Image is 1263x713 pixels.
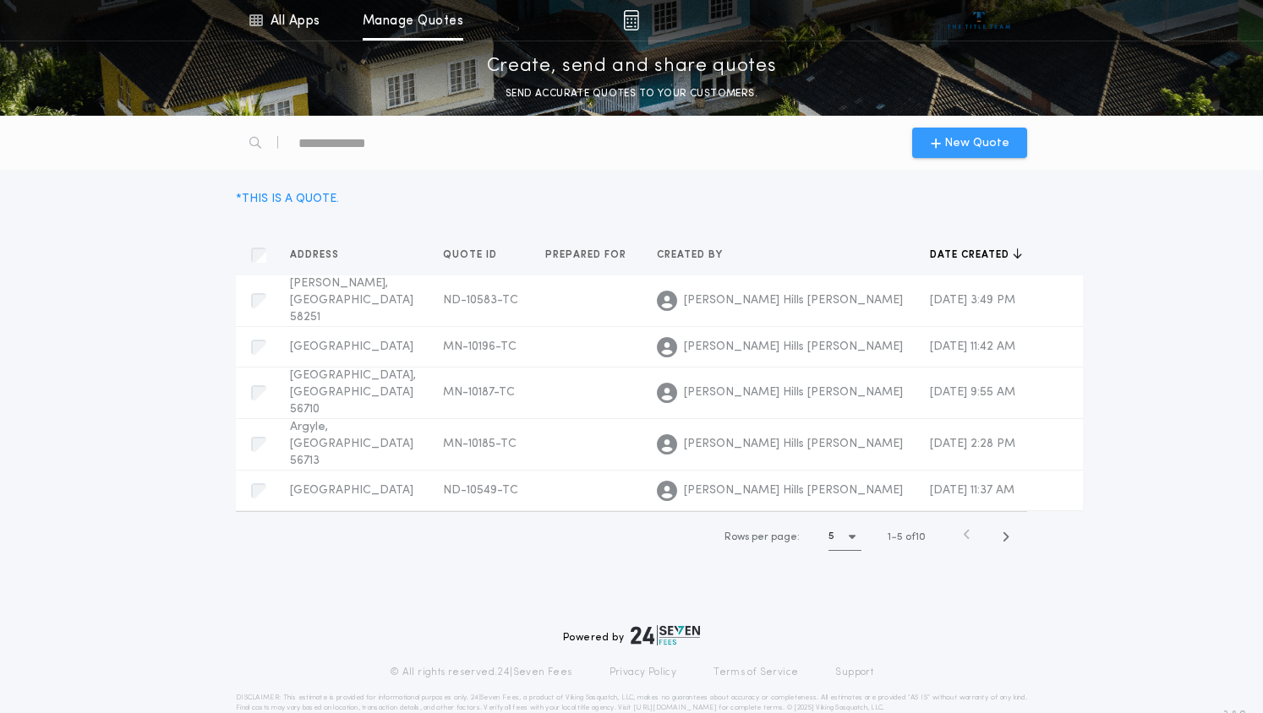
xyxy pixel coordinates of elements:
a: Privacy Policy [610,666,677,679]
p: DISCLAIMER: This estimate is provided for informational purposes only. 24|Seven Fees, a product o... [236,693,1027,713]
p: SEND ACCURATE QUOTES TO YOUR CUSTOMERS. [506,85,757,102]
span: 5 [897,532,903,542]
span: [PERSON_NAME] Hills [PERSON_NAME] [684,292,903,309]
button: Quote ID [443,247,510,264]
img: logo [631,625,700,645]
span: [DATE] 9:55 AM [930,386,1015,399]
div: Powered by [563,625,700,645]
span: Rows per page: [724,532,800,542]
span: MN-10185-TC [443,438,517,450]
span: Quote ID [443,248,500,262]
span: [DATE] 3:49 PM [930,294,1015,307]
span: MN-10196-TC [443,340,517,353]
p: © All rights reserved. 24|Seven Fees [390,666,572,679]
span: [PERSON_NAME] Hills [PERSON_NAME] [684,339,903,356]
span: Prepared for [545,248,630,262]
span: MN-10187-TC [443,386,515,399]
span: New Quote [944,134,1009,152]
span: [DATE] 2:28 PM [930,438,1015,450]
span: [PERSON_NAME], [GEOGRAPHIC_DATA] 58251 [290,277,413,324]
span: [DATE] 11:42 AM [930,340,1015,353]
span: [DATE] 11:37 AM [930,484,1014,497]
button: Created by [657,247,735,264]
a: [URL][DOMAIN_NAME] [633,705,717,711]
span: [GEOGRAPHIC_DATA], [GEOGRAPHIC_DATA] 56710 [290,369,416,416]
button: 5 [828,524,861,551]
span: ND-10549-TC [443,484,518,497]
span: of 10 [905,530,926,545]
span: ND-10583-TC [443,294,518,307]
a: Terms of Service [714,666,798,679]
span: [PERSON_NAME] Hills [PERSON_NAME] [684,384,903,401]
span: Argyle, [GEOGRAPHIC_DATA] 56713 [290,421,413,467]
div: * THIS IS A QUOTE. [236,190,339,208]
h1: 5 [828,528,834,545]
img: vs-icon [948,12,1011,29]
span: Date created [930,248,1013,262]
button: Address [290,247,352,264]
span: [GEOGRAPHIC_DATA] [290,340,413,353]
a: Support [835,666,873,679]
span: [GEOGRAPHIC_DATA] [290,484,413,497]
span: Address [290,248,342,262]
span: [PERSON_NAME] Hills [PERSON_NAME] [684,482,903,499]
span: 1 [888,532,891,542]
span: Created by [657,248,726,262]
span: [PERSON_NAME] Hills [PERSON_NAME] [684,436,903,453]
button: New Quote [912,128,1027,158]
p: Create, send and share quotes [487,53,777,80]
button: Date created [930,247,1022,264]
img: img [623,10,639,30]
